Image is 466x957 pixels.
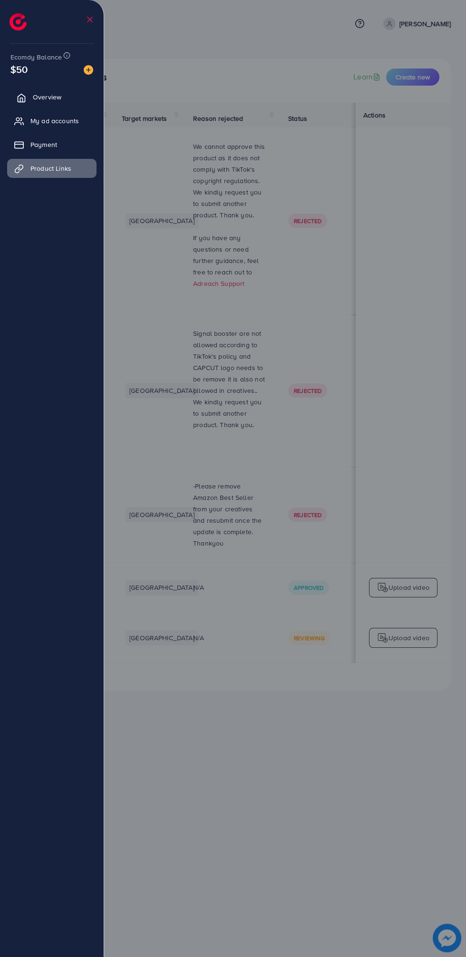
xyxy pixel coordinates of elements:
a: Payment [7,135,97,154]
a: Overview [7,88,97,107]
a: My ad accounts [7,111,97,130]
span: Ecomdy Balance [10,52,62,62]
span: My ad accounts [30,116,79,126]
span: Payment [30,140,57,149]
span: $50 [10,62,28,76]
img: image [84,65,93,75]
span: Overview [33,92,61,102]
img: logo [10,13,27,30]
span: Product Links [30,164,71,173]
a: Product Links [7,159,97,178]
